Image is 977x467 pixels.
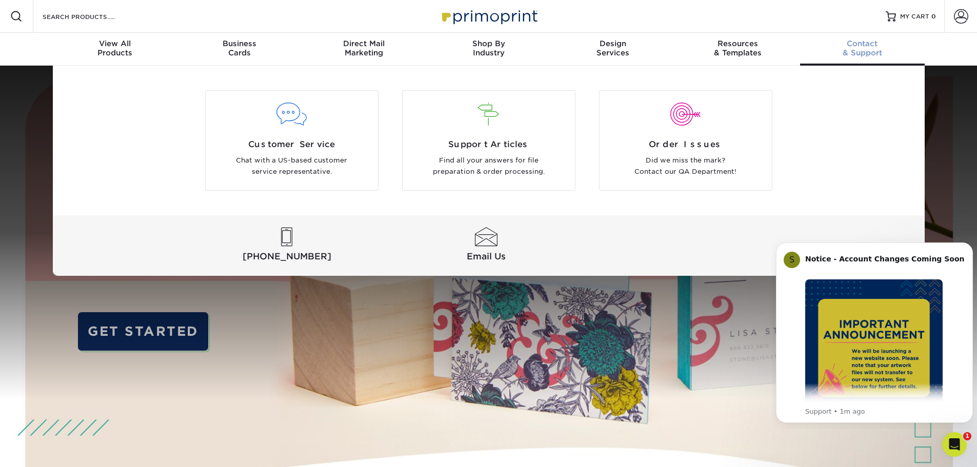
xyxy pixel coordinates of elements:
[426,39,551,57] div: Industry
[607,155,764,178] p: Did we miss the mark? Contact our QA Department!
[177,33,302,66] a: BusinessCards
[389,250,584,263] span: Email Us
[900,12,929,21] span: MY CART
[53,39,177,57] div: Products
[53,39,177,48] span: View All
[551,33,675,66] a: DesignServices
[53,33,177,66] a: View AllProducts
[437,5,540,27] img: Primoprint
[302,39,426,57] div: Marketing
[410,155,567,178] p: Find all your answers for file preparation & order processing.
[189,250,385,263] span: [PHONE_NUMBER]
[551,39,675,48] span: Design
[595,90,776,191] a: Order Issues Did we miss the mark? Contact our QA Department!
[201,90,383,191] a: Customer Service Chat with a US-based customer service representative.
[963,432,971,440] span: 1
[800,39,925,57] div: & Support
[177,39,302,48] span: Business
[426,33,551,66] a: Shop ByIndustry
[213,155,370,178] p: Chat with a US-based customer service representative.
[398,90,580,191] a: Support Articles Find all your answers for file preparation & order processing.
[675,39,800,57] div: & Templates
[189,228,385,263] a: [PHONE_NUMBER]
[426,39,551,48] span: Shop By
[177,39,302,57] div: Cards
[931,13,936,20] span: 0
[800,33,925,66] a: Contact& Support
[42,10,142,23] input: SEARCH PRODUCTS.....
[942,432,967,457] iframe: Intercom live chat
[772,233,977,429] iframe: Intercom notifications message
[607,138,764,151] span: Order Issues
[800,39,925,48] span: Contact
[213,138,370,151] span: Customer Service
[551,39,675,57] div: Services
[410,138,567,151] span: Support Articles
[675,33,800,66] a: Resources& Templates
[675,39,800,48] span: Resources
[302,39,426,48] span: Direct Mail
[302,33,426,66] a: Direct MailMarketing
[389,228,584,263] a: Email Us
